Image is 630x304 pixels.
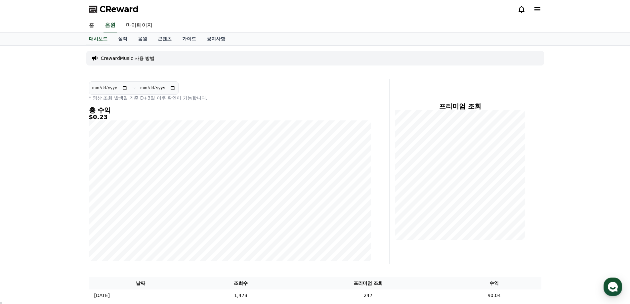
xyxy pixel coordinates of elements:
[100,4,139,15] span: CReward
[113,33,133,45] a: 실적
[84,19,100,32] a: 홈
[121,19,158,32] a: 마이페이지
[101,55,155,62] a: CrewardMusic 사용 방법
[94,292,110,299] p: [DATE]
[395,103,525,110] h4: 프리미엄 조회
[133,33,152,45] a: 음원
[152,33,177,45] a: 콘텐츠
[104,19,117,32] a: 음원
[86,33,110,45] a: 대시보드
[89,107,371,114] h4: 총 수익
[192,289,289,302] td: 1,473
[192,277,289,289] th: 조회수
[89,95,371,101] p: * 영상 조회 발생일 기준 D+3일 이후 확인이 가능합니다.
[177,33,201,45] a: 가이드
[289,289,447,302] td: 247
[447,277,541,289] th: 수익
[447,289,541,302] td: $0.04
[289,277,447,289] th: 프리미엄 조회
[89,277,192,289] th: 날짜
[89,4,139,15] a: CReward
[132,84,136,92] p: ~
[89,114,371,120] h5: $0.23
[201,33,231,45] a: 공지사항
